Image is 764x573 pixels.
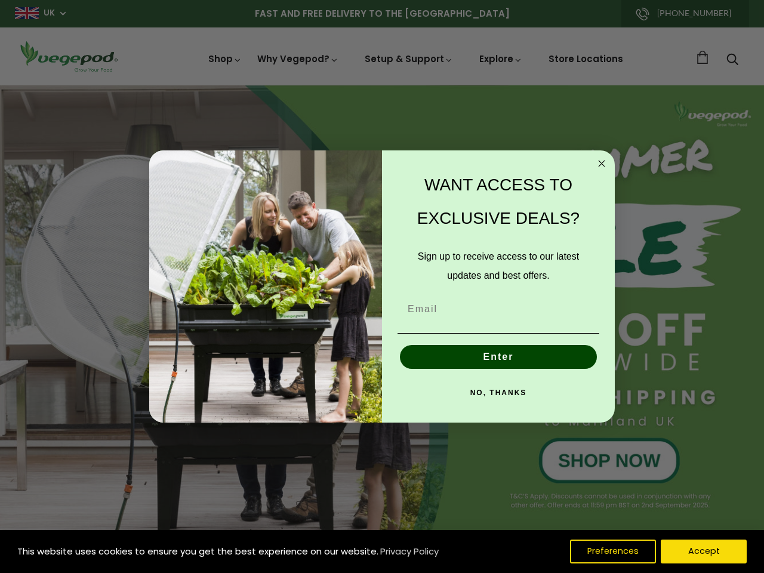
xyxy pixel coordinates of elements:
img: underline [398,333,599,334]
input: Email [398,297,599,321]
img: e9d03583-1bb1-490f-ad29-36751b3212ff.jpeg [149,150,382,423]
span: WANT ACCESS TO EXCLUSIVE DEALS? [417,175,580,227]
a: Privacy Policy (opens in a new tab) [378,541,440,562]
button: Close dialog [594,156,609,171]
button: Preferences [570,540,656,563]
button: Enter [400,345,597,369]
span: Sign up to receive access to our latest updates and best offers. [418,251,579,281]
span: This website uses cookies to ensure you get the best experience on our website. [17,545,378,557]
button: NO, THANKS [398,381,599,405]
button: Accept [661,540,747,563]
